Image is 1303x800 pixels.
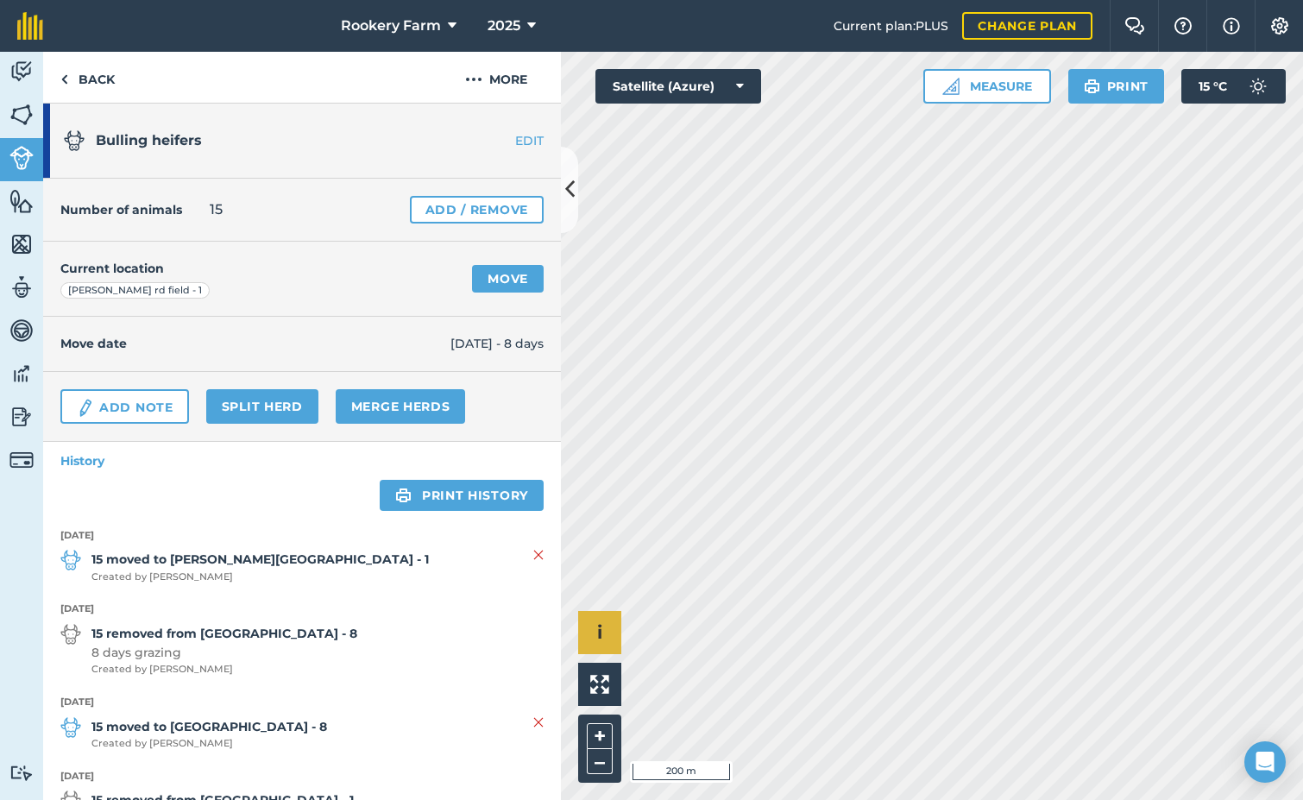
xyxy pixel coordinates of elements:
[9,59,34,85] img: svg+xml;base64,PD94bWwgdmVyc2lvbj0iMS4wIiBlbmNvZGluZz0idXRmLTgiPz4KPCEtLSBHZW5lcmF0b3I6IEFkb2JlIE...
[210,199,223,220] span: 15
[1244,741,1286,783] div: Open Intercom Messenger
[91,736,327,752] span: Created by [PERSON_NAME]
[17,12,43,40] img: fieldmargin Logo
[1068,69,1165,104] button: Print
[395,485,412,506] img: svg+xml;base64,PHN2ZyB4bWxucz0iaHR0cDovL3d3dy53My5vcmcvMjAwMC9zdmciIHdpZHRoPSIxOSIgaGVpZ2h0PSIyNC...
[60,717,81,738] img: svg+xml;base64,PD94bWwgdmVyc2lvbj0iMS4wIiBlbmNvZGluZz0idXRmLTgiPz4KPCEtLSBHZW5lcmF0b3I6IEFkb2JlIE...
[1223,16,1240,36] img: svg+xml;base64,PHN2ZyB4bWxucz0iaHR0cDovL3d3dy53My5vcmcvMjAwMC9zdmciIHdpZHRoPSIxNyIgaGVpZ2h0PSIxNy...
[431,52,561,103] button: More
[60,602,544,617] strong: [DATE]
[336,389,466,424] a: Merge Herds
[472,265,544,293] a: Move
[206,389,318,424] a: Split herd
[9,146,34,170] img: svg+xml;base64,PD94bWwgdmVyc2lvbj0iMS4wIiBlbmNvZGluZz0idXRmLTgiPz4KPCEtLSBHZW5lcmF0b3I6IEFkb2JlIE...
[1084,76,1100,97] img: svg+xml;base64,PHN2ZyB4bWxucz0iaHR0cDovL3d3dy53My5vcmcvMjAwMC9zdmciIHdpZHRoPSIxOSIgaGVpZ2h0PSIyNC...
[590,675,609,694] img: Four arrows, one pointing top left, one top right, one bottom right and the last bottom left
[91,624,357,643] strong: 15 removed from [GEOGRAPHIC_DATA] - 8
[76,398,95,419] img: svg+xml;base64,PD94bWwgdmVyc2lvbj0iMS4wIiBlbmNvZGluZz0idXRmLTgiPz4KPCEtLSBHZW5lcmF0b3I6IEFkb2JlIE...
[64,130,85,151] img: svg+xml;base64,PD94bWwgdmVyc2lvbj0iMS4wIiBlbmNvZGluZz0idXRmLTgiPz4KPCEtLSBHZW5lcmF0b3I6IEFkb2JlIE...
[1241,69,1275,104] img: svg+xml;base64,PD94bWwgdmVyc2lvbj0iMS4wIiBlbmNvZGluZz0idXRmLTgiPz4KPCEtLSBHZW5lcmF0b3I6IEFkb2JlIE...
[587,749,613,774] button: –
[450,334,544,353] span: [DATE] - 8 days
[1269,17,1290,35] img: A cog icon
[533,712,544,733] img: svg+xml;base64,PHN2ZyB4bWxucz0iaHR0cDovL3d3dy53My5vcmcvMjAwMC9zdmciIHdpZHRoPSIyMiIgaGVpZ2h0PSIzMC...
[9,274,34,300] img: svg+xml;base64,PD94bWwgdmVyc2lvbj0iMS4wIiBlbmNvZGluZz0idXRmLTgiPz4KPCEtLSBHZW5lcmF0b3I6IEFkb2JlIE...
[91,570,429,585] span: Created by [PERSON_NAME]
[60,695,544,710] strong: [DATE]
[942,78,960,95] img: Ruler icon
[1199,69,1227,104] span: 15 ° C
[60,769,544,784] strong: [DATE]
[91,717,327,736] strong: 15 moved to [GEOGRAPHIC_DATA] - 8
[578,611,621,654] button: i
[60,259,164,278] h4: Current location
[1181,69,1286,104] button: 15 °C
[60,528,544,544] strong: [DATE]
[96,132,202,148] span: Bulling heifers
[9,188,34,214] img: svg+xml;base64,PHN2ZyB4bWxucz0iaHR0cDovL3d3dy53My5vcmcvMjAwMC9zdmciIHdpZHRoPSI1NiIgaGVpZ2h0PSI2MC...
[533,545,544,565] img: svg+xml;base64,PHN2ZyB4bWxucz0iaHR0cDovL3d3dy53My5vcmcvMjAwMC9zdmciIHdpZHRoPSIyMiIgaGVpZ2h0PSIzMC...
[91,643,357,662] span: 8 days grazing
[380,480,544,511] a: Print history
[9,765,34,781] img: svg+xml;base64,PD94bWwgdmVyc2lvbj0iMS4wIiBlbmNvZGluZz0idXRmLTgiPz4KPCEtLSBHZW5lcmF0b3I6IEFkb2JlIE...
[43,442,561,480] a: History
[9,231,34,257] img: svg+xml;base64,PHN2ZyB4bWxucz0iaHR0cDovL3d3dy53My5vcmcvMjAwMC9zdmciIHdpZHRoPSI1NiIgaGVpZ2h0PSI2MC...
[9,318,34,343] img: svg+xml;base64,PD94bWwgdmVyc2lvbj0iMS4wIiBlbmNvZGluZz0idXRmLTgiPz4KPCEtLSBHZW5lcmF0b3I6IEFkb2JlIE...
[9,404,34,430] img: svg+xml;base64,PD94bWwgdmVyc2lvbj0iMS4wIiBlbmNvZGluZz0idXRmLTgiPz4KPCEtLSBHZW5lcmF0b3I6IEFkb2JlIE...
[410,196,544,224] a: Add / Remove
[43,52,132,103] a: Back
[60,69,68,90] img: svg+xml;base64,PHN2ZyB4bWxucz0iaHR0cDovL3d3dy53My5vcmcvMjAwMC9zdmciIHdpZHRoPSI5IiBoZWlnaHQ9IjI0Ii...
[9,448,34,472] img: svg+xml;base64,PD94bWwgdmVyc2lvbj0iMS4wIiBlbmNvZGluZz0idXRmLTgiPz4KPCEtLSBHZW5lcmF0b3I6IEFkb2JlIE...
[834,16,948,35] span: Current plan : PLUS
[1124,17,1145,35] img: Two speech bubbles overlapping with the left bubble in the forefront
[91,662,357,677] span: Created by [PERSON_NAME]
[9,361,34,387] img: svg+xml;base64,PD94bWwgdmVyc2lvbj0iMS4wIiBlbmNvZGluZz0idXRmLTgiPz4KPCEtLSBHZW5lcmF0b3I6IEFkb2JlIE...
[60,200,182,219] h4: Number of animals
[60,334,450,353] h4: Move date
[60,282,210,299] div: [PERSON_NAME] rd field - 1
[1173,17,1193,35] img: A question mark icon
[91,550,429,569] strong: 15 moved to [PERSON_NAME][GEOGRAPHIC_DATA] - 1
[60,389,189,424] a: Add Note
[595,69,761,104] button: Satellite (Azure)
[452,132,561,149] a: EDIT
[60,624,81,645] img: svg+xml;base64,PD94bWwgdmVyc2lvbj0iMS4wIiBlbmNvZGluZz0idXRmLTgiPz4KPCEtLSBHZW5lcmF0b3I6IEFkb2JlIE...
[923,69,1051,104] button: Measure
[962,12,1092,40] a: Change plan
[597,621,602,643] span: i
[60,550,81,570] img: svg+xml;base64,PD94bWwgdmVyc2lvbj0iMS4wIiBlbmNvZGluZz0idXRmLTgiPz4KPCEtLSBHZW5lcmF0b3I6IEFkb2JlIE...
[341,16,441,36] span: Rookery Farm
[465,69,482,90] img: svg+xml;base64,PHN2ZyB4bWxucz0iaHR0cDovL3d3dy53My5vcmcvMjAwMC9zdmciIHdpZHRoPSIyMCIgaGVpZ2h0PSIyNC...
[488,16,520,36] span: 2025
[9,102,34,128] img: svg+xml;base64,PHN2ZyB4bWxucz0iaHR0cDovL3d3dy53My5vcmcvMjAwMC9zdmciIHdpZHRoPSI1NiIgaGVpZ2h0PSI2MC...
[587,723,613,749] button: +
